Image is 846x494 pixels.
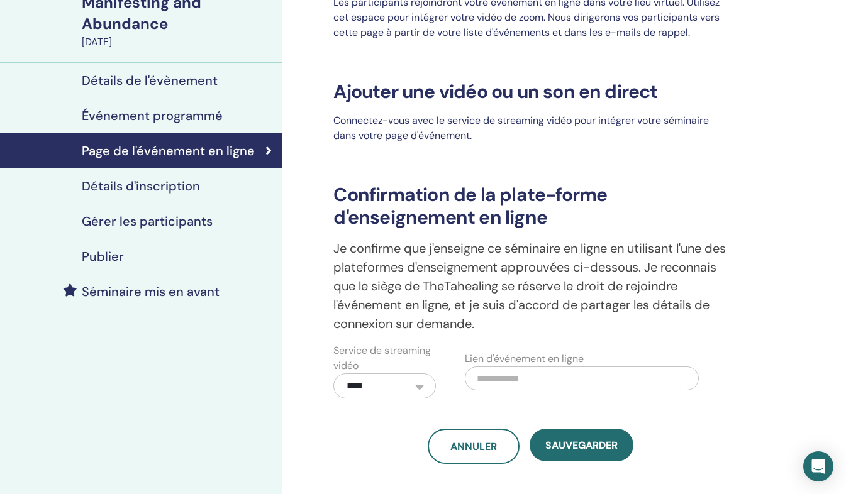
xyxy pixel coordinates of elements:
span: Annuler [450,440,497,453]
span: sauvegarder [545,439,618,452]
p: Connectez-vous avec le service de streaming vidéo pour intégrer votre séminaire dans votre page d... [326,113,735,143]
h4: Page de l'événement en ligne [82,143,255,158]
a: Annuler [428,429,520,464]
p: Je confirme que j'enseigne ce séminaire en ligne en utilisant l'une des plateformes d'enseignemen... [326,239,735,333]
h4: Détails de l'évènement [82,73,218,88]
h3: Confirmation de la plate-forme d'enseignement en ligne [326,184,735,229]
div: [DATE] [82,35,274,50]
div: Open Intercom Messenger [803,451,833,481]
h3: Ajouter une vidéo ou un son en direct [326,80,735,103]
label: Service de streaming vidéo [333,343,436,373]
button: sauvegarder [530,429,633,461]
label: Lien d'événement en ligne [465,351,584,366]
h4: Séminaire mis en avant [82,284,220,299]
h4: Événement programmé [82,108,223,123]
h4: Gérer les participants [82,214,213,229]
h4: Détails d'inscription [82,178,200,194]
h4: Publier [82,249,124,264]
